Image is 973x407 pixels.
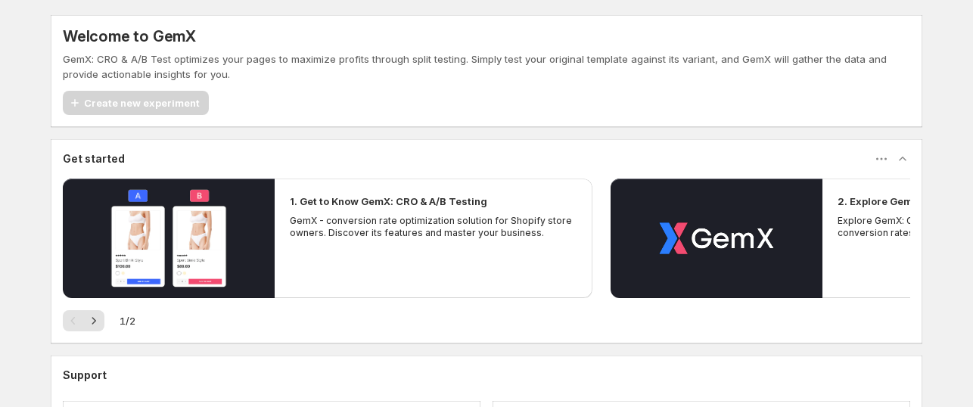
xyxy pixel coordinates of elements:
p: GemX - conversion rate optimization solution for Shopify store owners. Discover its features and ... [290,215,577,239]
h5: Welcome to GemX [63,27,196,45]
h3: Support [63,368,107,383]
button: Next [83,310,104,331]
p: GemX: CRO & A/B Test optimizes your pages to maximize profits through split testing. Simply test ... [63,51,910,82]
span: 1 / 2 [120,313,135,328]
button: Play video [63,179,275,298]
nav: Pagination [63,310,104,331]
h3: Get started [63,151,125,166]
h2: 1. Get to Know GemX: CRO & A/B Testing [290,194,487,209]
button: Play video [611,179,822,298]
